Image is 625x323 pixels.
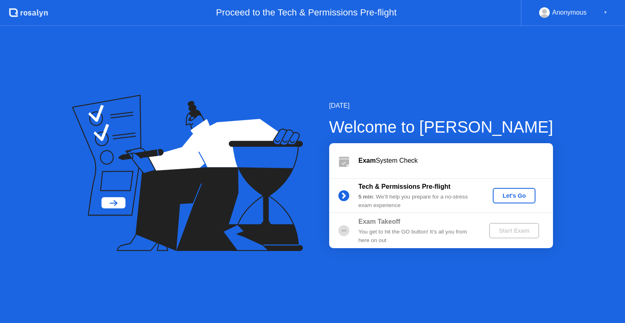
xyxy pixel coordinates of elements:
div: Anonymous [552,7,587,18]
div: ▼ [603,7,608,18]
div: Let's Go [496,192,532,199]
div: Start Exam [492,227,536,234]
button: Let's Go [493,188,535,203]
b: Exam [358,157,376,164]
div: You get to hit the GO button! It’s all you from here on out [358,228,476,244]
div: System Check [358,156,553,166]
b: Tech & Permissions Pre-flight [358,183,450,190]
b: 5 min [358,194,373,200]
div: Welcome to [PERSON_NAME] [329,115,553,139]
button: Start Exam [489,223,539,238]
div: [DATE] [329,101,553,111]
b: Exam Takeoff [358,218,400,225]
div: : We’ll help you prepare for a no-stress exam experience [358,193,476,210]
